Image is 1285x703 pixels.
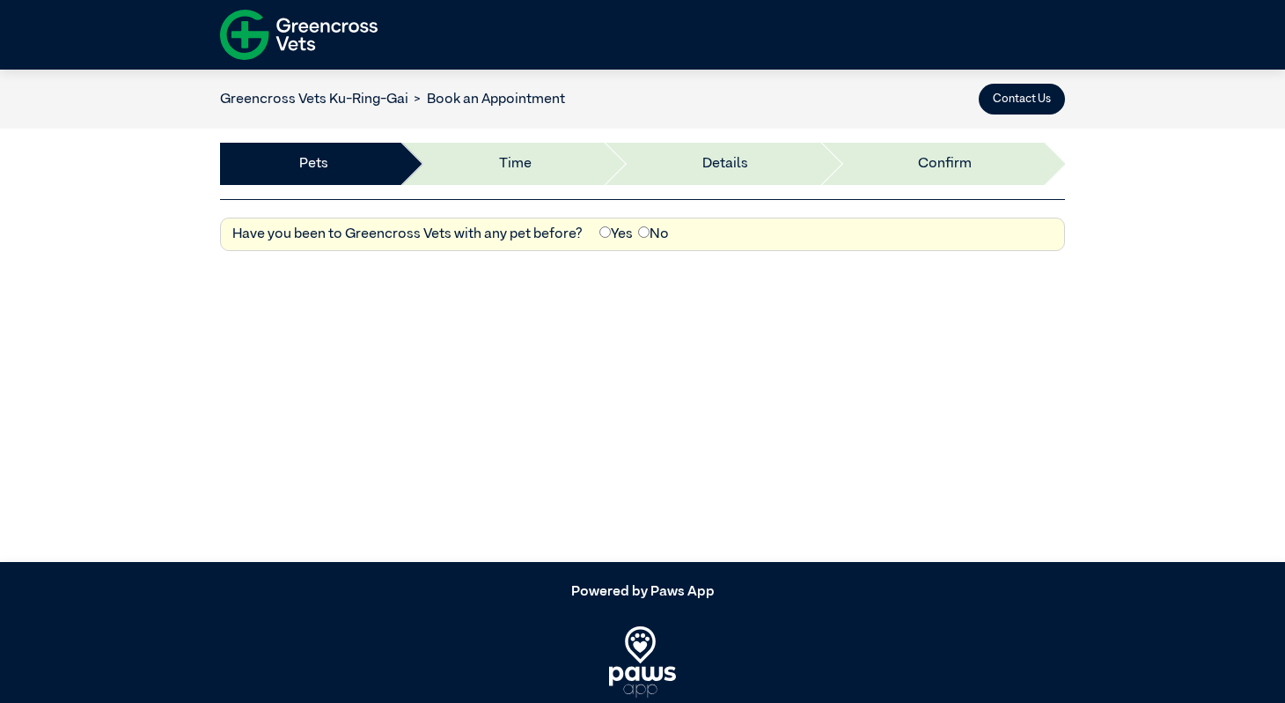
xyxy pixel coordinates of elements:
li: Book an Appointment [408,89,565,110]
label: No [638,224,669,245]
input: No [638,226,650,238]
a: Greencross Vets Ku-Ring-Gai [220,92,408,107]
input: Yes [599,226,611,238]
button: Contact Us [979,84,1065,115]
label: Have you been to Greencross Vets with any pet before? [232,224,583,245]
img: PawsApp [609,626,677,697]
label: Yes [599,224,633,245]
h5: Powered by Paws App [220,584,1065,601]
nav: breadcrumb [220,89,565,110]
img: f-logo [220,4,378,65]
a: Pets [299,153,328,174]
